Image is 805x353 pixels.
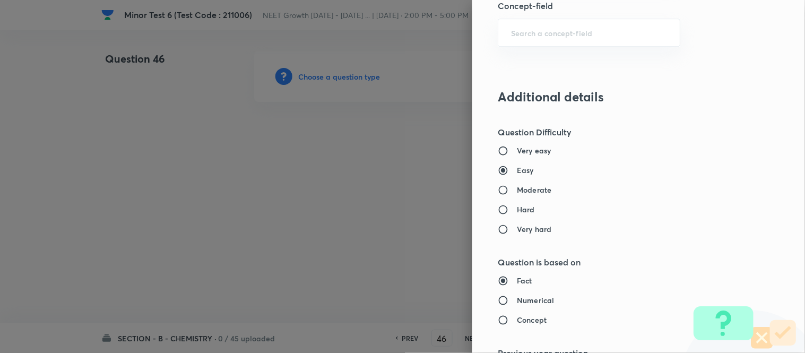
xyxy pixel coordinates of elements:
h3: Additional details [498,89,744,105]
h6: Concept [517,314,547,325]
button: Open [674,32,676,34]
h5: Question Difficulty [498,126,744,139]
h6: Very hard [517,223,551,235]
h6: Moderate [517,184,551,195]
h6: Hard [517,204,535,215]
h6: Easy [517,165,534,176]
h6: Numerical [517,295,554,306]
h5: Question is based on [498,256,744,269]
h6: Fact [517,275,532,286]
input: Search a concept-field [511,28,667,38]
h6: Very easy [517,145,551,156]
